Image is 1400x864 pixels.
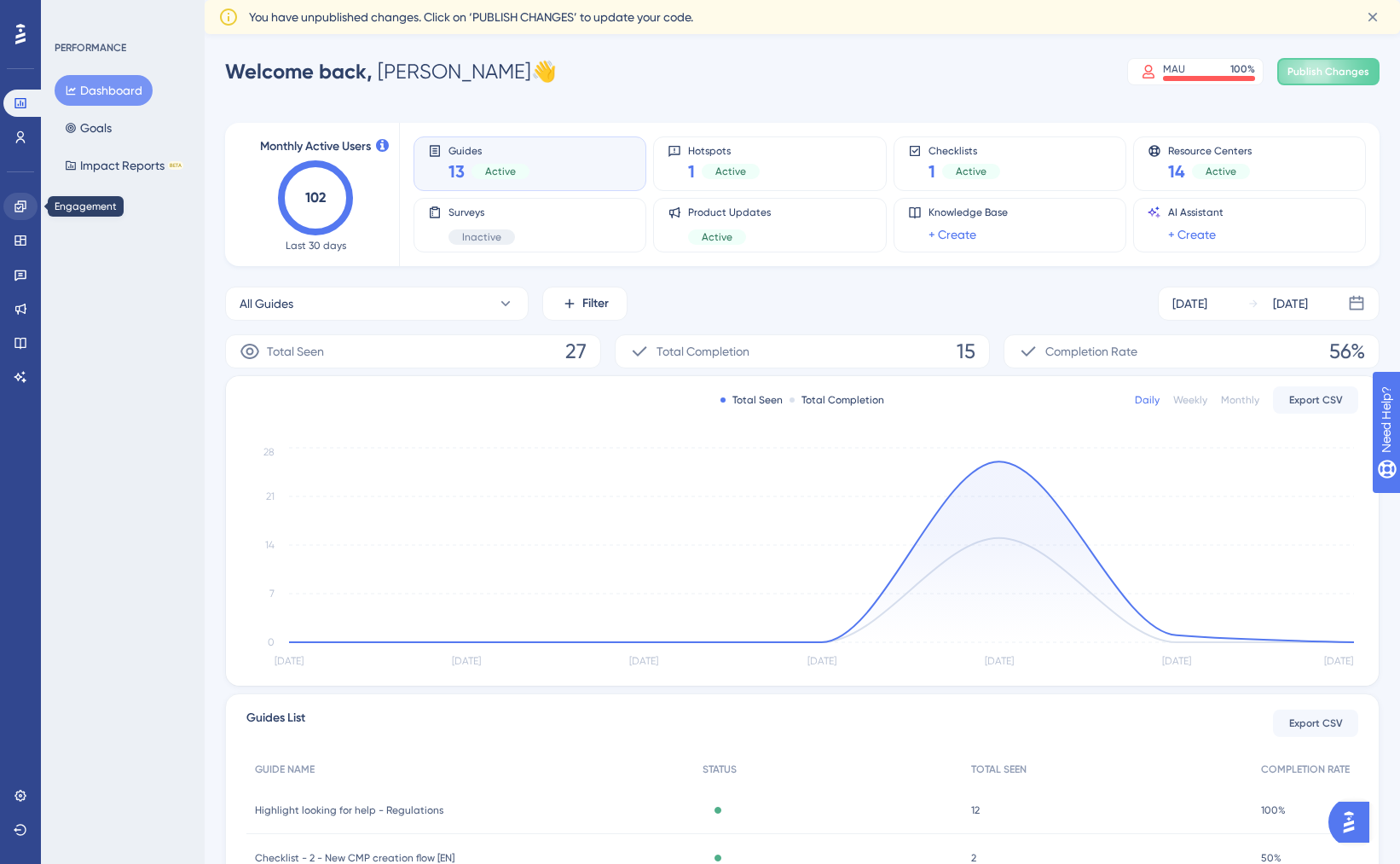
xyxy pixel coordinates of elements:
div: PERFORMANCE [55,41,126,55]
span: Checklists [929,144,1000,156]
span: Active [715,165,746,178]
span: Active [485,165,516,178]
span: 1 [929,159,935,183]
tspan: [DATE] [985,655,1014,667]
span: Publish Changes [1287,65,1369,78]
div: Weekly [1173,393,1207,407]
div: MAU [1163,62,1185,76]
span: 12 [971,803,980,817]
div: Total Seen [720,393,783,407]
span: Total Seen [267,341,324,362]
button: Export CSV [1273,386,1358,414]
button: Filter [542,287,628,321]
tspan: 28 [263,446,275,458]
span: Completion Rate [1045,341,1137,362]
span: 1 [688,159,695,183]
button: Impact ReportsBETA [55,150,194,181]
span: Hotspots [688,144,760,156]
span: Active [702,230,732,244]
div: Monthly [1221,393,1259,407]
span: TOTAL SEEN [971,763,1027,776]
tspan: [DATE] [807,655,836,667]
span: Active [956,165,986,178]
tspan: 0 [268,636,275,648]
tspan: 14 [265,539,275,551]
tspan: [DATE] [1162,655,1191,667]
span: 56% [1329,338,1365,365]
span: COMPLETION RATE [1261,763,1350,776]
button: Export CSV [1273,710,1358,737]
span: Resource Centers [1168,144,1252,156]
span: 27 [565,338,587,365]
span: Monthly Active Users [260,136,371,157]
tspan: 7 [269,588,275,600]
tspan: [DATE] [452,655,481,667]
span: Filter [582,293,609,314]
button: Goals [55,113,122,143]
span: Export CSV [1289,393,1343,407]
div: Total Completion [790,393,884,407]
iframe: UserGuiding AI Assistant Launcher [1328,797,1380,848]
span: Active [1206,165,1236,178]
div: 100 % [1230,62,1255,76]
span: You have unpublished changes. Click on ‘PUBLISH CHANGES’ to update your code. [249,7,693,27]
a: + Create [1168,224,1216,245]
span: Export CSV [1289,716,1343,730]
span: 13 [448,159,465,183]
div: [DATE] [1172,293,1207,314]
span: Welcome back, [225,59,373,84]
div: [DATE] [1273,293,1308,314]
span: AI Assistant [1168,206,1224,219]
span: 14 [1168,159,1185,183]
button: Publish Changes [1277,58,1380,85]
span: Inactive [462,230,501,244]
span: Product Updates [688,206,771,219]
span: Surveys [448,206,515,219]
span: All Guides [240,293,293,314]
button: All Guides [225,287,529,321]
tspan: [DATE] [1324,655,1353,667]
tspan: 21 [266,490,275,502]
div: Daily [1135,393,1160,407]
span: 100% [1261,803,1286,817]
span: Guides List [246,708,305,739]
span: Need Help? [40,4,107,25]
span: GUIDE NAME [255,763,315,776]
span: 15 [957,338,975,365]
tspan: [DATE] [629,655,658,667]
div: [PERSON_NAME] 👋 [225,58,557,85]
span: STATUS [703,763,737,776]
span: Guides [448,144,529,156]
div: BETA [168,161,183,170]
tspan: [DATE] [275,655,304,667]
button: Dashboard [55,75,153,106]
span: Knowledge Base [929,206,1008,219]
text: 102 [305,189,326,206]
span: Highlight looking for help - Regulations [255,803,443,817]
span: Last 30 days [286,239,346,252]
a: + Create [929,224,976,245]
span: Total Completion [657,341,749,362]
